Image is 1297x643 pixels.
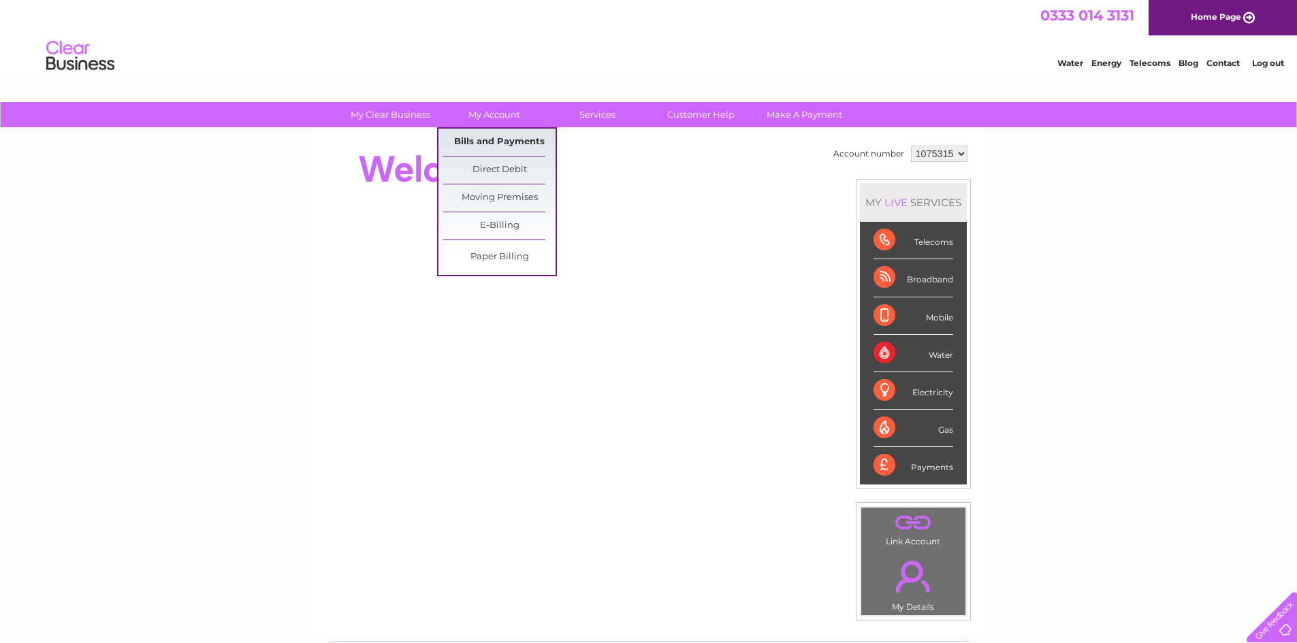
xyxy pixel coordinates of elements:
[874,335,953,372] div: Water
[443,156,556,184] a: Direct Debit
[882,196,910,209] div: LIVE
[874,222,953,259] div: Telecoms
[874,297,953,335] div: Mobile
[327,7,971,66] div: Clear Business is a trading name of Verastar Limited (registered in [GEOGRAPHIC_DATA] No. 3667643...
[1179,58,1198,68] a: Blog
[438,102,550,127] a: My Account
[1130,58,1170,68] a: Telecoms
[1091,58,1121,68] a: Energy
[830,142,908,165] td: Account number
[874,259,953,297] div: Broadband
[1252,58,1284,68] a: Log out
[748,102,861,127] a: Make A Payment
[874,372,953,410] div: Electricity
[874,410,953,447] div: Gas
[860,183,967,222] div: MY SERVICES
[541,102,654,127] a: Services
[865,511,962,535] a: .
[645,102,757,127] a: Customer Help
[443,212,556,240] a: E-Billing
[443,244,556,271] a: Paper Billing
[861,549,966,616] td: My Details
[865,553,962,600] a: .
[874,447,953,484] div: Payments
[1057,58,1083,68] a: Water
[861,507,966,550] td: Link Account
[334,102,447,127] a: My Clear Business
[443,129,556,156] a: Bills and Payments
[46,35,115,77] img: logo.png
[443,184,556,212] a: Moving Premises
[1206,58,1240,68] a: Contact
[1040,7,1134,24] a: 0333 014 3131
